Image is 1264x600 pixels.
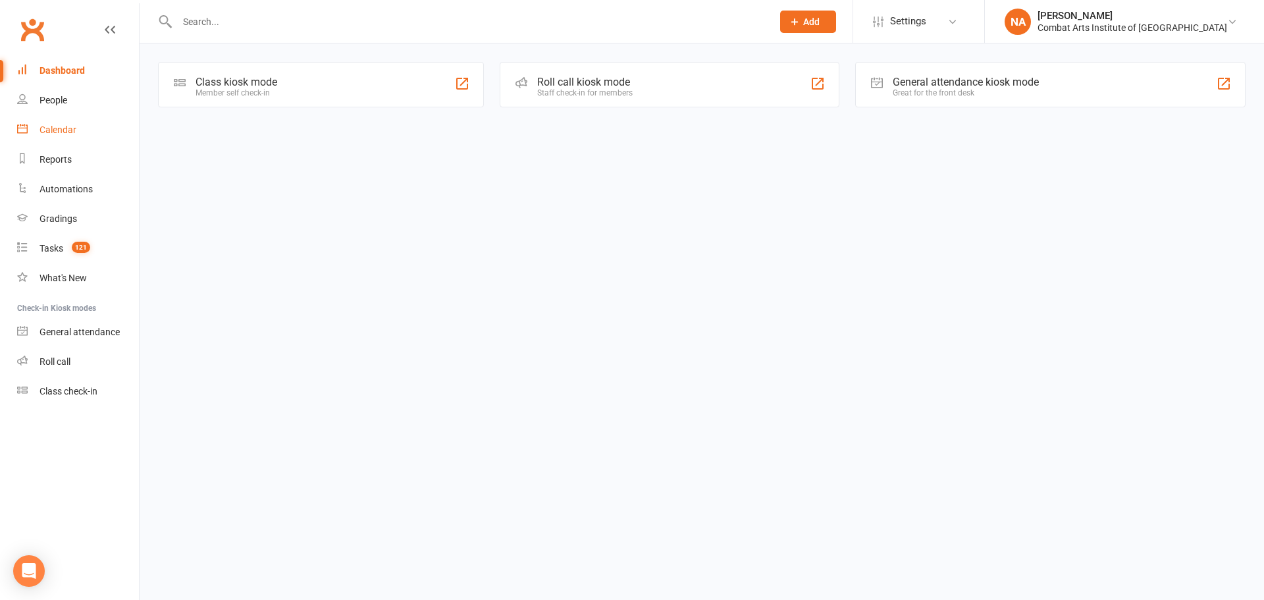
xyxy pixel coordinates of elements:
[16,13,49,46] a: Clubworx
[39,213,77,224] div: Gradings
[39,95,67,105] div: People
[39,124,76,135] div: Calendar
[17,377,139,406] a: Class kiosk mode
[72,242,90,253] span: 121
[893,76,1039,88] div: General attendance kiosk mode
[196,76,277,88] div: Class kiosk mode
[13,555,45,587] div: Open Intercom Messenger
[17,145,139,175] a: Reports
[803,16,820,27] span: Add
[537,76,633,88] div: Roll call kiosk mode
[17,347,139,377] a: Roll call
[17,56,139,86] a: Dashboard
[890,7,926,36] span: Settings
[893,88,1039,97] div: Great for the front desk
[17,86,139,115] a: People
[780,11,836,33] button: Add
[17,115,139,145] a: Calendar
[39,327,120,337] div: General attendance
[39,184,93,194] div: Automations
[39,273,87,283] div: What's New
[1005,9,1031,35] div: NA
[196,88,277,97] div: Member self check-in
[1038,10,1227,22] div: [PERSON_NAME]
[39,65,85,76] div: Dashboard
[17,175,139,204] a: Automations
[17,234,139,263] a: Tasks 121
[17,263,139,293] a: What's New
[39,356,70,367] div: Roll call
[39,386,97,396] div: Class check-in
[173,13,763,31] input: Search...
[17,317,139,347] a: General attendance kiosk mode
[17,204,139,234] a: Gradings
[39,243,63,254] div: Tasks
[39,154,72,165] div: Reports
[1038,22,1227,34] div: Combat Arts Institute of [GEOGRAPHIC_DATA]
[537,88,633,97] div: Staff check-in for members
